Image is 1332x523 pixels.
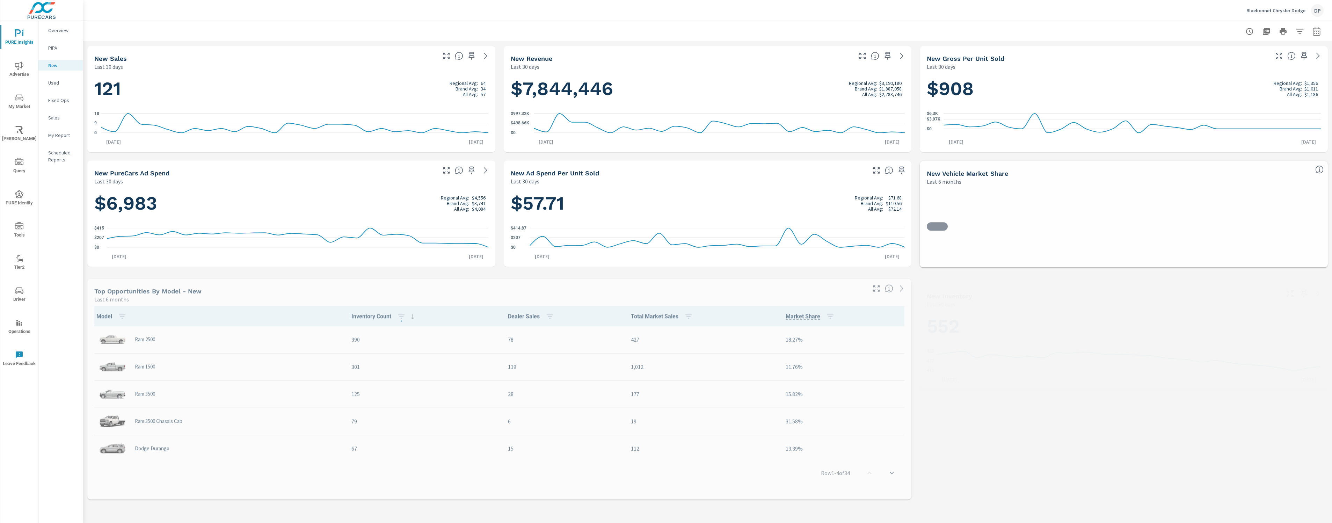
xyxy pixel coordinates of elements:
[38,25,83,36] div: Overview
[472,206,486,211] p: $4,084
[855,195,883,200] p: Regional Avg:
[530,253,554,260] p: [DATE]
[48,149,77,163] p: Scheduled Reports
[1293,24,1307,38] button: Apply Filters
[927,170,1008,177] h5: New Vehicle Market Share
[871,52,879,60] span: Total sales revenue over the selected date range. [Source: This data is sourced from the dealer’s...
[441,50,452,61] button: Make Fullscreen
[2,254,36,271] span: Tier2
[38,60,83,71] div: New
[38,130,83,140] div: My Report
[99,384,126,405] img: glamour
[1296,138,1321,145] p: [DATE]
[48,44,77,51] p: PIPA
[927,55,1004,62] h5: New Gross Per Unit Sold
[880,253,904,260] p: [DATE]
[450,80,478,86] p: Regional Avg:
[94,77,488,101] h1: 121
[857,50,868,61] button: Make Fullscreen
[508,312,557,320] span: Dealer Sales
[1287,92,1302,97] p: All Avg:
[786,363,903,371] p: 11.76%
[94,235,104,240] text: $207
[2,222,36,239] span: Tools
[135,445,169,452] p: Dodge Durango
[48,114,77,121] p: Sales
[351,335,497,344] p: 390
[99,329,126,350] img: glamour
[456,86,478,92] p: Brand Avg:
[508,417,620,426] p: 6
[481,92,486,97] p: 57
[885,166,893,175] span: Average cost of advertising per each vehicle sold at the dealer over the selected date range. The...
[631,335,775,344] p: 427
[1310,24,1324,38] button: Select Date Range
[631,444,775,453] p: 112
[927,314,1321,338] h1: 552
[927,126,932,131] text: $0
[48,79,77,86] p: Used
[38,95,83,106] div: Fixed Ops
[441,195,469,200] p: Regional Avg:
[94,130,97,135] text: 0
[472,200,486,206] p: $3,741
[94,121,97,126] text: 9
[927,292,972,300] h5: New Inventory
[1311,4,1324,17] div: DP
[2,61,36,79] span: Advertise
[2,351,36,368] span: Leave Feedback
[94,111,99,116] text: 18
[481,86,486,92] p: 34
[883,465,900,481] button: scroll to bottom
[466,50,477,61] span: Save this to your personalized report
[508,444,620,453] p: 15
[508,335,620,344] p: 78
[534,138,558,145] p: [DATE]
[937,376,962,383] p: [DATE]
[466,165,477,176] span: Save this to your personalized report
[786,312,837,320] span: Market Share
[2,286,36,304] span: Driver
[38,78,83,88] div: Used
[896,165,907,176] span: Save this to your personalized report
[2,319,36,336] span: Operations
[888,206,902,211] p: $72.14
[1246,7,1305,14] p: Bluebonnet Chrysler Dodge
[511,121,529,126] text: $498.66K
[927,77,1321,101] h1: $908
[441,165,452,176] button: Make Fullscreen
[1280,86,1302,92] p: Brand Avg:
[135,364,155,370] p: Ram 1500
[511,226,526,231] text: $414.87
[94,177,123,186] p: Last 30 days
[447,200,469,206] p: Brand Avg:
[1273,50,1284,61] button: Make Fullscreen
[94,55,127,62] h5: New Sales
[871,283,882,294] button: Make Fullscreen
[0,21,38,375] div: nav menu
[631,417,775,426] p: 19
[879,80,902,86] p: $3,190,180
[94,245,99,250] text: $0
[94,295,129,304] p: Last 6 months
[896,283,907,294] a: See more details in report
[455,52,463,60] span: Number of vehicles sold by the dealership over the selected date range. [Source: This data is sou...
[1276,24,1290,38] button: Print Report
[1315,165,1324,174] span: Dealer Sales within ZipCode / Total Market Sales. [Market = within dealer PMA (or 60 miles if no ...
[1259,24,1273,38] button: "Export Report to PDF"
[849,80,877,86] p: Regional Avg:
[464,253,488,260] p: [DATE]
[351,390,497,398] p: 125
[2,158,36,175] span: Query
[464,138,488,145] p: [DATE]
[38,147,83,165] div: Scheduled Reports
[101,138,126,145] p: [DATE]
[1298,288,1310,299] span: Save this to your personalized report
[94,226,104,231] text: $415
[508,363,620,371] p: 119
[862,92,877,97] p: All Avg:
[871,165,882,176] button: Make Fullscreen
[38,43,83,53] div: PIPA
[1274,80,1302,86] p: Regional Avg:
[99,411,126,432] img: glamour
